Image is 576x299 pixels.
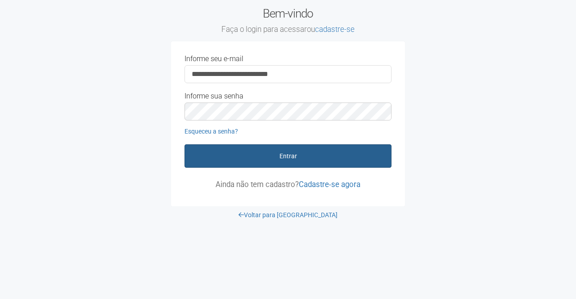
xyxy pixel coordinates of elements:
[184,55,243,63] label: Informe seu e-mail
[238,211,337,219] a: Voltar para [GEOGRAPHIC_DATA]
[171,25,405,35] small: Faça o login para acessar
[184,144,391,168] button: Entrar
[299,180,360,189] a: Cadastre-se agora
[184,128,238,135] a: Esqueceu a senha?
[315,25,355,34] a: cadastre-se
[307,25,355,34] span: ou
[171,7,405,35] h2: Bem-vindo
[184,92,243,100] label: Informe sua senha
[184,180,391,188] p: Ainda não tem cadastro?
